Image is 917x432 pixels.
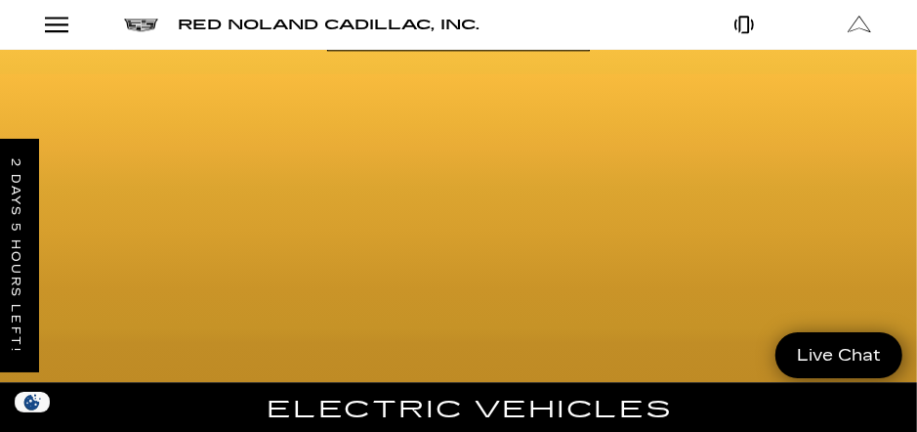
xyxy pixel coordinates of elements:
[178,17,479,32] a: Red Noland Cadillac, Inc.
[775,332,902,378] a: Live Chat
[787,344,891,367] span: Live Chat
[267,391,673,430] h3: Electric Vehicles
[124,19,158,31] img: Cadillac logo
[10,392,55,412] section: Click to Open Cookie Consent Modal
[178,17,479,33] span: Red Noland Cadillac, Inc.
[124,17,158,32] a: Cadillac logo
[10,392,55,412] img: Opt-Out Icon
